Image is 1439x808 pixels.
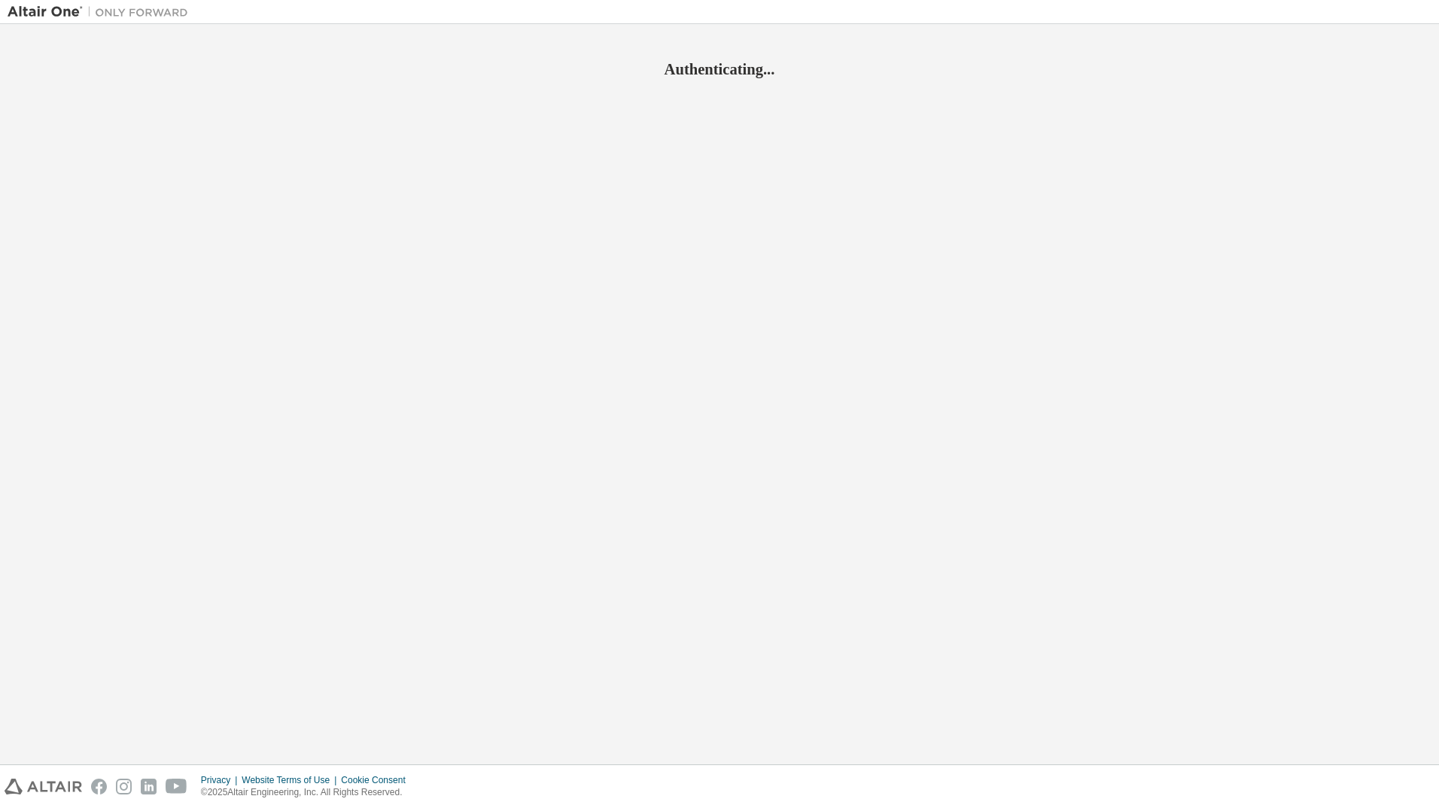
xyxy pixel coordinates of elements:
div: Cookie Consent [356,774,434,786]
div: Website Terms of Use [245,774,356,786]
img: instagram.svg [116,779,132,794]
img: youtube.svg [166,779,187,794]
img: facebook.svg [91,779,107,794]
div: Privacy [201,774,245,786]
img: linkedin.svg [141,779,157,794]
img: Altair One [8,5,196,20]
h2: Authenticating... [8,59,1431,79]
p: © 2025 Altair Engineering, Inc. All Rights Reserved. [201,786,434,799]
img: altair_logo.svg [5,779,82,794]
